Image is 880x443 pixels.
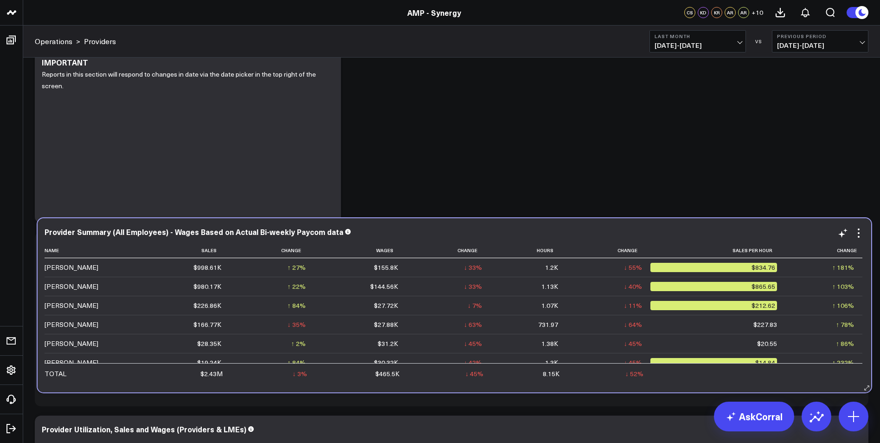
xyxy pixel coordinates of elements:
[650,263,777,272] div: $834.76
[193,282,221,291] div: $980.17K
[625,369,643,378] div: ↓ 52%
[193,263,221,272] div: $998.61K
[45,282,98,291] div: [PERSON_NAME]
[288,263,306,272] div: ↑ 27%
[541,339,558,348] div: 1.38K
[375,369,399,378] div: $465.5K
[836,320,854,329] div: ↑ 78%
[538,320,558,329] div: 731.97
[684,7,695,18] div: CS
[772,30,868,52] button: Previous Period[DATE]-[DATE]
[288,358,306,367] div: ↑ 84%
[655,42,741,49] span: [DATE] - [DATE]
[836,339,854,348] div: ↑ 86%
[541,301,558,310] div: 1.07K
[465,369,483,378] div: ↓ 45%
[757,339,777,348] div: $20.55
[197,339,221,348] div: $28.35K
[777,33,863,39] b: Previous Period
[541,282,558,291] div: 1.13K
[293,369,307,378] div: ↓ 3%
[45,320,98,329] div: [PERSON_NAME]
[406,243,490,258] th: Change
[193,301,221,310] div: $226.86K
[374,358,398,367] div: $30.32K
[291,339,306,348] div: ↑ 2%
[624,339,642,348] div: ↓ 45%
[566,243,650,258] th: Change
[374,320,398,329] div: $27.88K
[752,9,763,16] span: + 10
[45,358,98,367] div: [PERSON_NAME]
[711,7,722,18] div: KR
[650,301,777,310] div: $212.62
[650,358,777,367] div: $14.84
[725,7,736,18] div: AR
[193,320,221,329] div: $166.77K
[197,358,221,367] div: $19.24K
[832,263,854,272] div: ↑ 181%
[655,33,741,39] b: Last Month
[42,57,88,67] div: IMPORTANT
[777,42,863,49] span: [DATE] - [DATE]
[45,263,98,272] div: [PERSON_NAME]
[464,358,482,367] div: ↓ 42%
[374,263,398,272] div: $155.8K
[490,243,566,258] th: Hours
[624,358,642,367] div: ↓ 45%
[200,369,223,378] div: $2.43M
[464,320,482,329] div: ↓ 63%
[698,7,709,18] div: KD
[545,263,558,272] div: 1.2K
[751,39,767,44] div: VS
[468,301,482,310] div: ↓ 7%
[624,263,642,272] div: ↓ 55%
[624,301,642,310] div: ↓ 11%
[464,263,482,272] div: ↓ 33%
[230,243,314,258] th: Change
[624,282,642,291] div: ↓ 40%
[45,227,343,237] div: Provider Summary (All Employees) - Wages Based on Actual Bi-weekly Paycom data
[374,301,398,310] div: $27.72K
[464,282,482,291] div: ↓ 33%
[288,320,306,329] div: ↓ 35%
[738,7,749,18] div: AR
[832,282,854,291] div: ↑ 103%
[45,243,137,258] th: Name
[624,320,642,329] div: ↓ 64%
[45,369,66,378] div: TOTAL
[832,301,854,310] div: ↑ 106%
[42,69,334,214] div: Reports in this section will respond to changes in date via the date picker in the top right of t...
[407,7,461,18] a: AMP - Synergy
[137,243,230,258] th: Sales
[543,369,559,378] div: 8.15K
[45,339,98,348] div: [PERSON_NAME]
[42,424,246,434] div: Provider Utilization, Sales and Wages (Providers & LMEs)
[649,30,746,52] button: Last Month[DATE]-[DATE]
[545,358,558,367] div: 1.3K
[35,36,72,46] a: Operations
[84,36,116,46] a: Providers
[752,7,763,18] button: +10
[832,358,854,367] div: ↑ 232%
[650,243,785,258] th: Sales Per Hour
[753,320,777,329] div: $227.83
[714,402,794,431] a: AskCorral
[650,282,777,291] div: $865.65
[464,339,482,348] div: ↓ 45%
[35,36,80,46] div: >
[785,243,862,258] th: Change
[288,301,306,310] div: ↑ 84%
[370,282,398,291] div: $144.56K
[378,339,398,348] div: $31.2K
[314,243,406,258] th: Wages
[45,301,98,310] div: [PERSON_NAME]
[288,282,306,291] div: ↑ 22%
